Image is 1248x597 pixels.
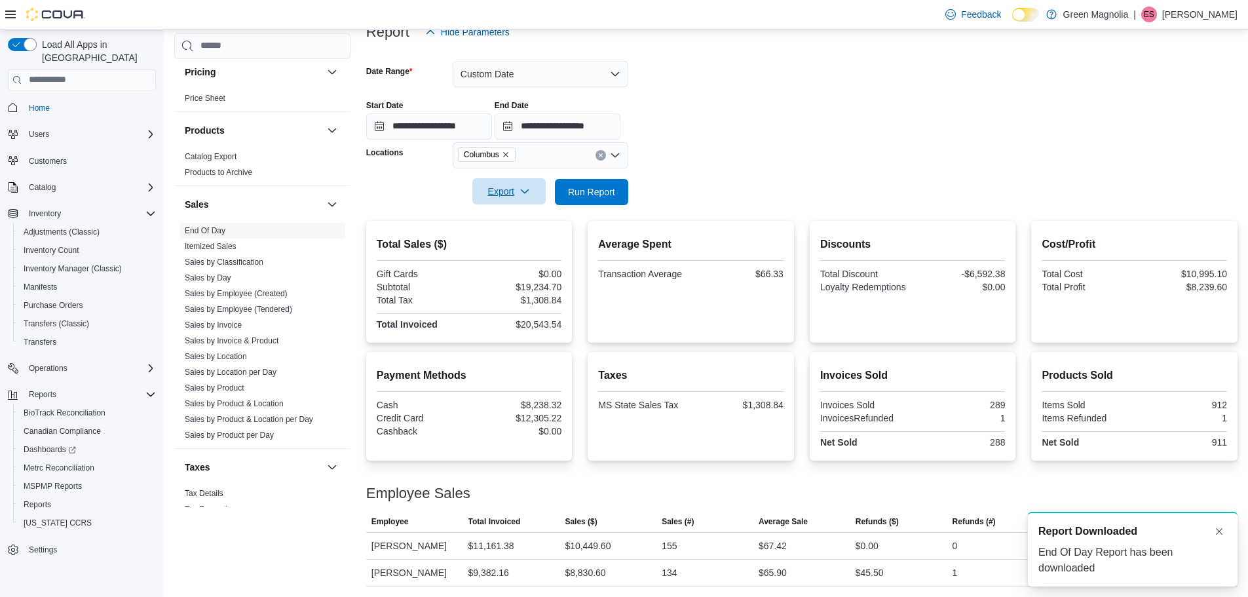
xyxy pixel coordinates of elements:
[759,565,787,581] div: $65.90
[3,359,161,377] button: Operations
[377,282,466,292] div: Subtotal
[18,405,111,421] a: BioTrack Reconciliation
[565,565,605,581] div: $8,830.60
[185,124,322,137] button: Products
[18,478,156,494] span: MSPMP Reports
[185,414,313,425] span: Sales by Product & Location per Day
[29,182,56,193] span: Catalog
[1042,413,1131,423] div: Items Refunded
[24,387,62,402] button: Reports
[1038,524,1227,539] div: Notification
[568,185,615,199] span: Run Report
[185,305,292,314] a: Sales by Employee (Tendered)
[377,368,562,383] h2: Payment Methods
[953,538,958,554] div: 0
[366,24,409,40] h3: Report
[915,269,1005,279] div: -$6,592.38
[366,113,492,140] input: Press the down key to open a popover containing a calendar.
[662,538,677,554] div: 155
[468,516,521,527] span: Total Invoiced
[18,515,97,531] a: [US_STATE] CCRS
[24,360,156,376] span: Operations
[1042,400,1131,410] div: Items Sold
[1137,269,1227,279] div: $10,995.10
[185,258,263,267] a: Sales by Classification
[24,542,62,558] a: Settings
[1042,237,1227,252] h2: Cost/Profit
[18,460,100,476] a: Metrc Reconciliation
[472,426,561,436] div: $0.00
[185,66,216,79] h3: Pricing
[29,129,49,140] span: Users
[18,334,156,350] span: Transfers
[18,242,85,258] a: Inventory Count
[174,90,350,111] div: Pricing
[18,279,156,295] span: Manifests
[1042,282,1131,292] div: Total Profit
[37,38,156,64] span: Load All Apps in [GEOGRAPHIC_DATA]
[185,226,225,235] a: End Of Day
[185,351,247,362] span: Sales by Location
[18,423,156,439] span: Canadian Compliance
[502,151,510,159] button: Remove Columbus from selection in this group
[24,408,105,418] span: BioTrack Reconciliation
[185,383,244,393] a: Sales by Product
[694,269,784,279] div: $66.33
[3,151,161,170] button: Customers
[366,66,413,77] label: Date Range
[468,538,514,554] div: $11,161.38
[185,399,284,408] a: Sales by Product & Location
[915,282,1005,292] div: $0.00
[185,242,236,251] a: Itemized Sales
[1137,413,1227,423] div: 1
[185,505,240,514] a: Tax Exemptions
[18,478,87,494] a: MSPMP Reports
[1038,524,1137,539] span: Report Downloaded
[185,367,276,377] span: Sales by Location per Day
[185,304,292,315] span: Sales by Employee (Tendered)
[915,413,1005,423] div: 1
[1042,437,1079,448] strong: Net Sold
[174,149,350,185] div: Products
[598,237,784,252] h2: Average Spent
[26,8,85,21] img: Cova
[13,495,161,514] button: Reports
[366,100,404,111] label: Start Date
[185,93,225,104] span: Price Sheet
[24,541,156,558] span: Settings
[24,444,76,455] span: Dashboards
[18,242,156,258] span: Inventory Count
[24,100,156,116] span: Home
[18,515,156,531] span: Washington CCRS
[13,404,161,422] button: BioTrack Reconciliation
[24,206,156,221] span: Inventory
[13,477,161,495] button: MSPMP Reports
[24,263,122,274] span: Inventory Manager (Classic)
[185,320,242,330] a: Sales by Invoice
[18,423,106,439] a: Canadian Compliance
[13,278,161,296] button: Manifests
[185,124,225,137] h3: Products
[18,298,156,313] span: Purchase Orders
[472,269,561,279] div: $0.00
[565,538,611,554] div: $10,449.60
[18,316,156,332] span: Transfers (Classic)
[377,400,466,410] div: Cash
[24,518,92,528] span: [US_STATE] CCRS
[1042,368,1227,383] h2: Products Sold
[13,440,161,459] a: Dashboards
[18,442,81,457] a: Dashboards
[366,486,470,501] h3: Employee Sales
[820,269,910,279] div: Total Discount
[185,336,278,346] span: Sales by Invoice & Product
[185,273,231,283] span: Sales by Day
[366,533,463,559] div: [PERSON_NAME]
[185,66,322,79] button: Pricing
[24,387,156,402] span: Reports
[1144,7,1154,22] span: ES
[185,198,209,211] h3: Sales
[694,400,784,410] div: $1,308.84
[441,26,510,39] span: Hide Parameters
[18,316,94,332] a: Transfers (Classic)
